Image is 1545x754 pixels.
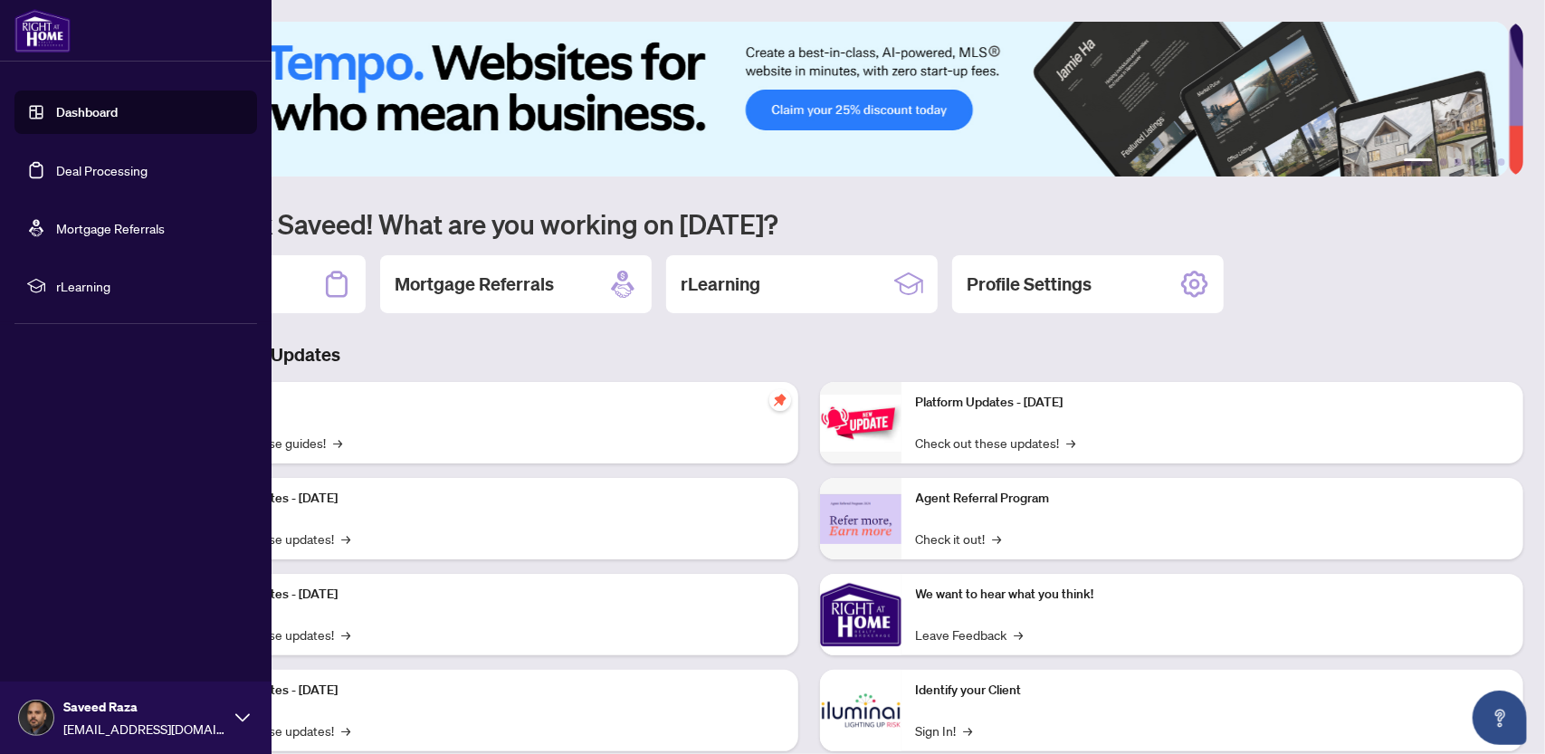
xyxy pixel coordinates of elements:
[1067,433,1076,453] span: →
[916,393,1510,413] p: Platform Updates - [DATE]
[1015,625,1024,644] span: →
[1498,158,1505,166] button: 6
[14,9,71,52] img: logo
[1440,158,1447,166] button: 2
[94,342,1523,367] h3: Brokerage & Industry Updates
[993,529,1002,549] span: →
[967,272,1092,297] h2: Profile Settings
[916,721,973,740] a: Sign In!→
[1473,691,1527,745] button: Open asap
[395,272,554,297] h2: Mortgage Referrals
[19,701,53,735] img: Profile Icon
[341,529,350,549] span: →
[820,494,901,544] img: Agent Referral Program
[916,529,1002,549] a: Check it out!→
[820,574,901,655] img: We want to hear what you think!
[1454,158,1462,166] button: 3
[94,206,1523,241] h1: Welcome back Saveed! What are you working on [DATE]?
[916,681,1510,701] p: Identify your Client
[820,395,901,452] img: Platform Updates - June 23, 2025
[1483,158,1491,166] button: 5
[820,670,901,751] img: Identify your Client
[916,489,1510,509] p: Agent Referral Program
[190,585,784,605] p: Platform Updates - [DATE]
[681,272,760,297] h2: rLearning
[916,433,1076,453] a: Check out these updates!→
[190,393,784,413] p: Self-Help
[94,22,1509,177] img: Slide 0
[190,681,784,701] p: Platform Updates - [DATE]
[63,697,226,717] span: Saveed Raza
[56,276,244,296] span: rLearning
[916,625,1024,644] a: Leave Feedback→
[333,433,342,453] span: →
[1404,158,1433,166] button: 1
[63,719,226,739] span: [EMAIL_ADDRESS][DOMAIN_NAME]
[916,585,1510,605] p: We want to hear what you think!
[56,104,118,120] a: Dashboard
[964,721,973,740] span: →
[341,721,350,740] span: →
[56,220,165,236] a: Mortgage Referrals
[190,489,784,509] p: Platform Updates - [DATE]
[56,162,148,178] a: Deal Processing
[769,389,791,411] span: pushpin
[1469,158,1476,166] button: 4
[341,625,350,644] span: →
